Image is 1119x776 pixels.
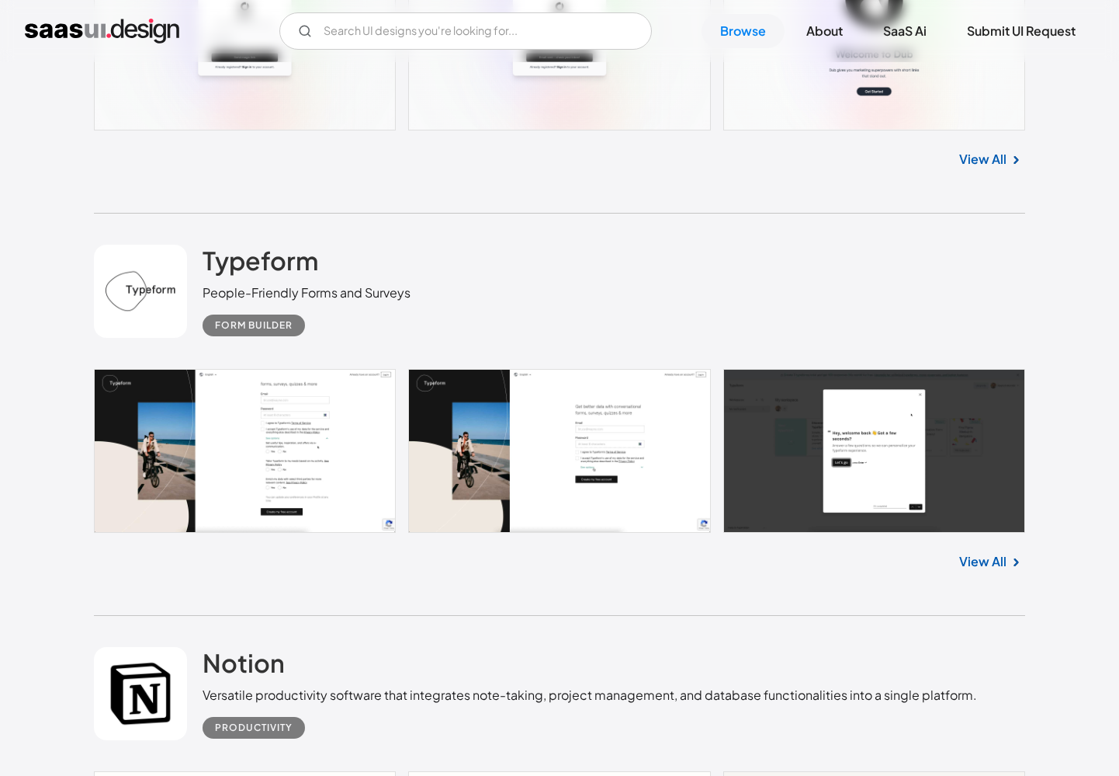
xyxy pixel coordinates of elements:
a: SaaS Ai [864,14,945,48]
a: Typeform [203,245,318,284]
h2: Notion [203,647,285,678]
a: View All [959,150,1006,169]
a: About [788,14,861,48]
input: Search UI designs you're looking for... [279,12,652,50]
div: Form Builder [215,316,293,335]
form: Email Form [279,12,652,50]
div: Versatile productivity software that integrates note-taking, project management, and database fun... [203,686,977,705]
a: Submit UI Request [948,14,1094,48]
a: home [25,19,179,43]
a: Notion [203,647,285,686]
div: Productivity [215,719,293,737]
h2: Typeform [203,245,318,276]
div: People-Friendly Forms and Surveys [203,284,411,302]
a: Browse [702,14,785,48]
a: View All [959,552,1006,571]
